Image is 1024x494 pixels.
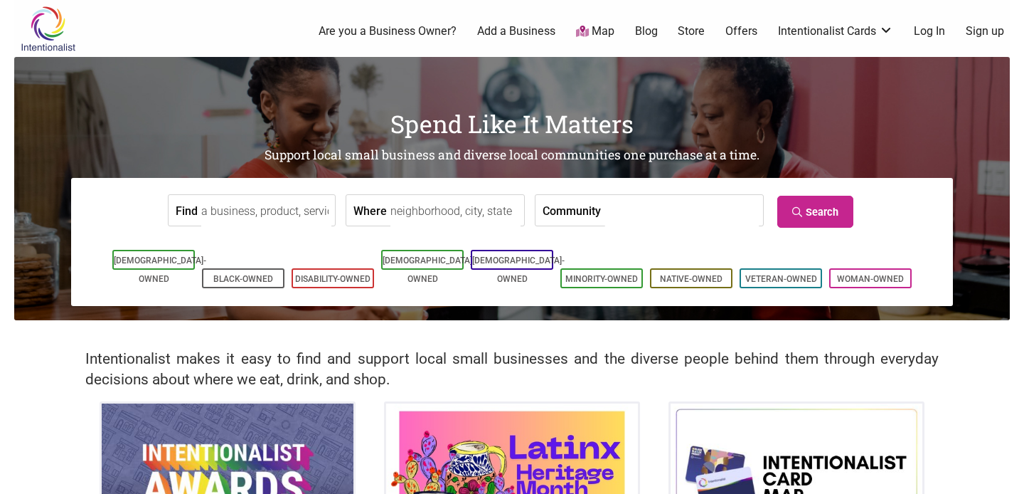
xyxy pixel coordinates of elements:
a: Intentionalist Cards [778,23,893,39]
a: Add a Business [477,23,555,39]
label: Find [176,195,198,226]
img: Intentionalist [14,6,82,52]
a: Black-Owned [213,274,273,284]
h2: Support local small business and diverse local communities one purchase at a time. [14,147,1010,164]
input: neighborhood, city, state [390,195,521,227]
h1: Spend Like It Matters [14,107,1010,141]
a: Native-Owned [660,274,722,284]
input: a business, product, service [201,195,331,227]
a: Blog [635,23,658,39]
a: Map [576,23,614,40]
a: Minority-Owned [565,274,638,284]
a: [DEMOGRAPHIC_DATA]-Owned [383,256,475,284]
a: Sign up [966,23,1004,39]
h2: Intentionalist makes it easy to find and support local small businesses and the diverse people be... [85,349,939,390]
a: [DEMOGRAPHIC_DATA]-Owned [114,256,206,284]
a: Woman-Owned [837,274,904,284]
a: Disability-Owned [295,274,370,284]
a: Search [777,196,853,228]
a: [DEMOGRAPHIC_DATA]-Owned [472,256,565,284]
label: Community [543,195,601,226]
a: Store [678,23,705,39]
label: Where [353,195,387,226]
a: Are you a Business Owner? [319,23,457,39]
a: Veteran-Owned [745,274,817,284]
a: Log In [914,23,945,39]
a: Offers [725,23,757,39]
